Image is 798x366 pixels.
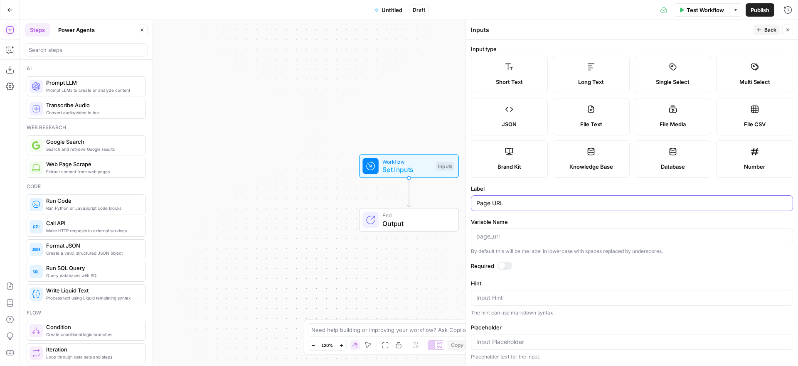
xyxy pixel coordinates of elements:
[471,279,793,287] label: Hint
[496,78,523,86] span: Short Text
[751,6,769,14] span: Publish
[46,286,139,295] span: Write Liquid Text
[471,218,793,226] label: Variable Name
[46,109,139,116] span: Convert audio/video to text
[744,120,766,128] span: File CSV
[46,295,139,301] span: Process text using Liquid templating syntax
[46,227,139,234] span: Make HTTP requests to external services
[46,345,139,354] span: Iteration
[46,79,139,87] span: Prompt LLM
[580,120,602,128] span: File Text
[471,26,751,34] div: Inputs
[687,6,724,14] span: Test Workflow
[471,309,793,317] div: The hint can use markdown syntax.
[471,184,793,193] label: Label
[471,45,793,53] label: Input type
[332,208,486,232] div: EndOutput
[451,341,463,349] span: Copy
[25,23,50,37] button: Steps
[407,178,410,207] g: Edge from start to end
[382,6,402,14] span: Untitled
[471,353,793,361] div: Placeholder text for the input.
[46,250,139,256] span: Create a valid, structured JSON object
[321,342,333,349] span: 120%
[53,23,100,37] button: Power Agents
[27,183,146,190] div: Code
[660,120,686,128] span: File Media
[569,162,613,171] span: Knowledge Base
[746,3,774,17] button: Publish
[764,26,776,34] span: Back
[448,340,467,351] button: Copy
[382,165,432,174] span: Set Inputs
[46,323,139,331] span: Condition
[46,101,139,109] span: Transcribe Audio
[46,160,139,168] span: Web Page Scrape
[498,162,521,171] span: Brand Kit
[46,219,139,227] span: Call API
[46,197,139,205] span: Run Code
[502,120,517,128] span: JSON
[27,309,146,317] div: Flow
[46,264,139,272] span: Run SQL Query
[656,78,690,86] span: Single Select
[476,338,788,346] input: Input Placeholder
[46,87,139,93] span: Prompt LLMs to create or analyze content
[46,146,139,152] span: Search and retrieve Google results
[661,162,685,171] span: Database
[476,232,788,241] input: page_url
[436,162,454,171] div: Inputs
[578,78,604,86] span: Long Text
[369,3,407,17] button: Untitled
[332,154,486,178] div: WorkflowSet InputsInputs
[744,162,765,171] span: Number
[382,211,450,219] span: End
[413,6,425,14] span: Draft
[46,205,139,211] span: Run Python or JavaScript code blocks
[46,272,139,279] span: Query databases with SQL
[27,124,146,131] div: Web research
[754,25,780,35] button: Back
[476,199,788,207] input: Input Label
[471,248,793,255] div: By default this will be the label in lowercase with spaces replaced by underscores.
[46,168,139,175] span: Extract content from web pages
[46,331,139,338] span: Create conditional logic branches
[29,46,144,54] input: Search steps
[46,138,139,146] span: Google Search
[382,157,432,165] span: Workflow
[46,241,139,250] span: Format JSON
[27,65,146,72] div: Ai
[471,323,793,332] label: Placeholder
[674,3,729,17] button: Test Workflow
[471,262,793,270] label: Required
[46,354,139,360] span: Loop through data sets and steps
[739,78,770,86] span: Multi Select
[382,219,450,228] span: Output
